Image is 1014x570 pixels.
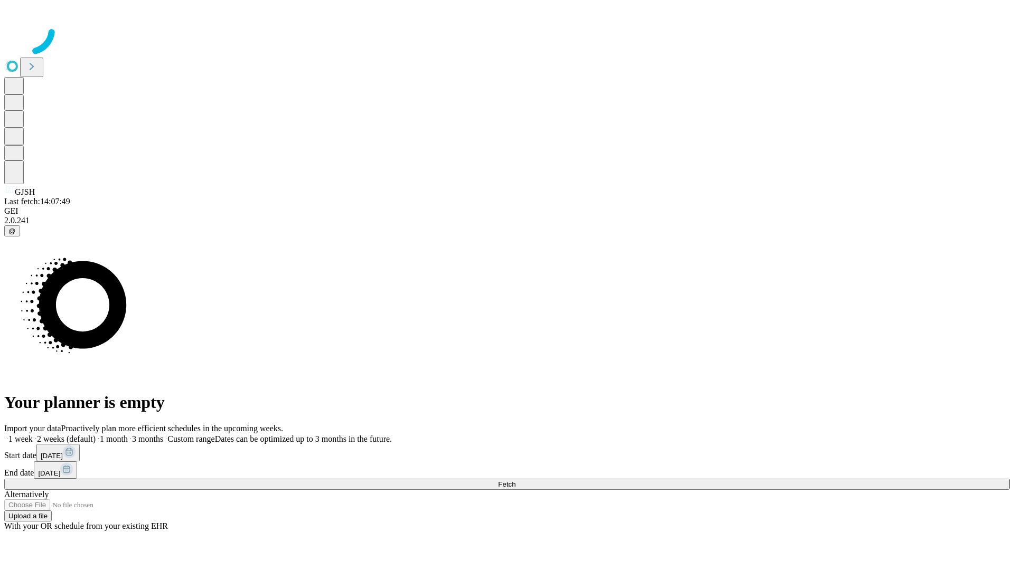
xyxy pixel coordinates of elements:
[8,434,33,443] span: 1 week
[4,424,61,433] span: Import your data
[38,469,60,477] span: [DATE]
[4,444,1010,461] div: Start date
[4,216,1010,225] div: 2.0.241
[4,521,168,530] span: With your OR schedule from your existing EHR
[36,444,80,461] button: [DATE]
[167,434,214,443] span: Custom range
[498,480,515,488] span: Fetch
[4,490,49,499] span: Alternatively
[15,187,35,196] span: GJSH
[100,434,128,443] span: 1 month
[4,461,1010,479] div: End date
[215,434,392,443] span: Dates can be optimized up to 3 months in the future.
[34,461,77,479] button: [DATE]
[4,197,70,206] span: Last fetch: 14:07:49
[4,510,52,521] button: Upload a file
[4,479,1010,490] button: Fetch
[8,227,16,235] span: @
[4,206,1010,216] div: GEI
[41,452,63,460] span: [DATE]
[61,424,283,433] span: Proactively plan more efficient schedules in the upcoming weeks.
[37,434,96,443] span: 2 weeks (default)
[4,393,1010,412] h1: Your planner is empty
[4,225,20,236] button: @
[132,434,163,443] span: 3 months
